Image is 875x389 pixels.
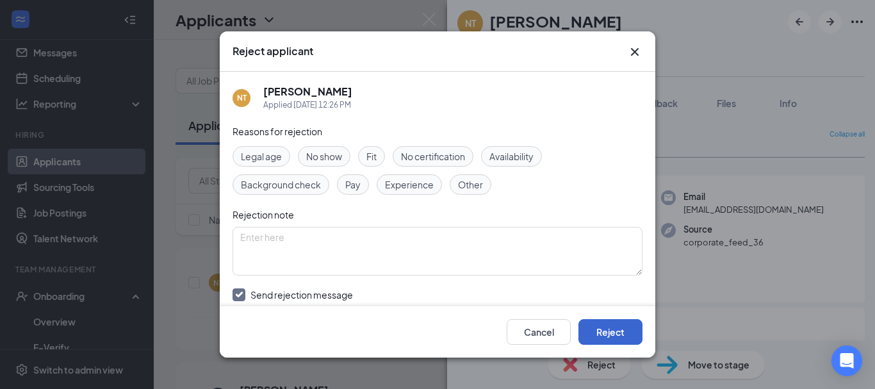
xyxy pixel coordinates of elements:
button: Close [627,44,642,60]
span: Legal age [241,149,282,163]
button: Cancel [507,319,571,345]
span: Experience [385,178,434,192]
button: Reject [578,319,642,345]
span: Background check [241,178,321,192]
span: Pay [345,178,361,192]
div: NT [237,92,247,103]
div: Applied [DATE] 12:26 PM [263,99,352,112]
span: Fit [366,149,377,163]
span: No certification [401,149,465,163]
span: No show [306,149,342,163]
span: Other [458,178,483,192]
svg: Cross [627,44,642,60]
h5: [PERSON_NAME] [263,85,352,99]
div: Open Intercom Messenger [831,345,862,376]
span: Rejection note [233,209,294,220]
span: Availability [489,149,534,163]
h3: Reject applicant [233,44,313,58]
span: Reasons for rejection [233,126,322,137]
